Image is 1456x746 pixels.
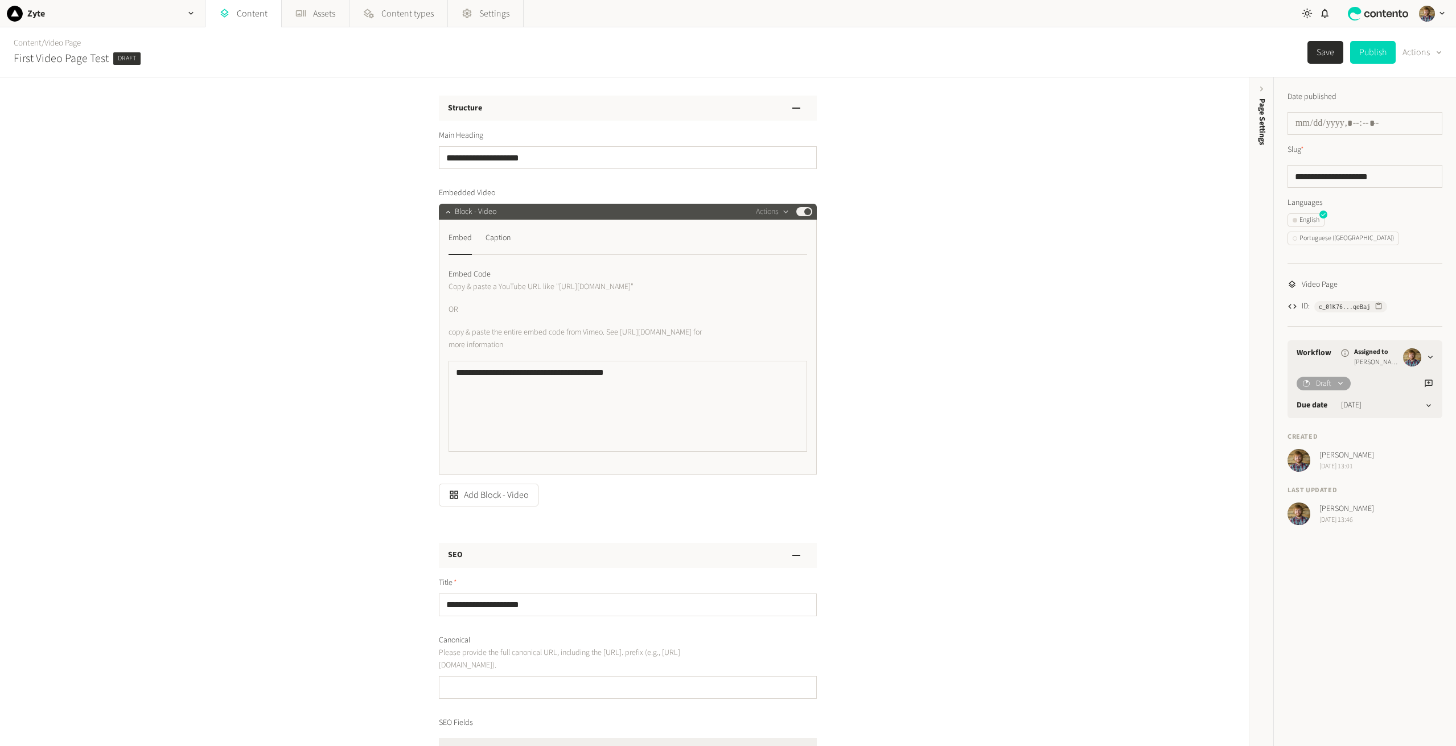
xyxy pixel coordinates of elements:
[439,646,698,672] p: Please provide the full canonical URL, including the [URL]. prefix (e.g., [URL][DOMAIN_NAME]).
[449,326,708,352] p: copy & paste the entire embed code from Vimeo. See [URL][DOMAIN_NAME] for more information
[1297,377,1351,390] button: Draft
[1314,301,1387,312] button: c_01K76...qeBaj
[42,37,44,49] span: /
[439,484,538,506] button: Add Block - Video
[439,577,457,589] span: Title
[1302,279,1338,291] span: Video Page
[1293,233,1394,244] div: Portuguese ([GEOGRAPHIC_DATA])
[1288,485,1442,496] h4: Last updated
[1256,98,1268,145] span: Page Settings
[1293,215,1319,225] div: English
[1288,232,1399,245] button: Portuguese ([GEOGRAPHIC_DATA])
[44,37,81,49] a: Video Page
[1288,197,1442,209] label: Languages
[448,102,482,114] h3: Structure
[1319,461,1374,472] span: [DATE] 13:01
[1288,213,1325,227] button: English
[439,634,470,646] span: Canonical
[1288,91,1336,103] label: Date published
[1288,144,1304,156] label: Slug
[756,205,789,219] button: Actions
[14,37,42,49] a: Content
[14,50,109,67] h2: First Video Page Test
[449,303,708,316] p: OR
[449,229,472,247] div: Embed
[1354,347,1399,357] span: Assigned to
[1350,41,1396,64] button: Publish
[1288,449,1310,472] img: Péter Soltész
[479,7,509,20] span: Settings
[1319,503,1374,515] span: [PERSON_NAME]
[1402,41,1442,64] button: Actions
[1419,6,1435,22] img: Péter Soltész
[1307,41,1343,64] button: Save
[381,7,434,20] span: Content types
[1403,348,1421,366] img: Péter Soltész
[448,549,463,561] h3: SEO
[1297,347,1331,359] a: Workflow
[1319,450,1374,461] span: [PERSON_NAME]
[1319,515,1374,525] span: [DATE] 13:46
[1316,378,1331,390] span: Draft
[449,281,708,293] p: Copy & paste a YouTube URL like "[URL][DOMAIN_NAME]"
[1341,399,1362,411] time: [DATE]
[449,269,491,281] span: Embed Code
[7,6,23,22] img: Zyte
[486,229,511,247] div: Caption
[439,187,495,199] span: Embedded Video
[455,206,496,218] span: Block - Video
[1302,300,1310,312] span: ID:
[1297,399,1327,411] label: Due date
[1319,302,1370,312] span: c_01K76...qeBaj
[439,717,473,729] span: SEO Fields
[27,7,45,20] h2: Zyte
[439,130,483,142] span: Main Heading
[1354,357,1399,368] span: [PERSON_NAME]
[113,52,141,65] span: Draft
[1288,502,1310,525] img: Péter Soltész
[1288,432,1442,442] h4: Created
